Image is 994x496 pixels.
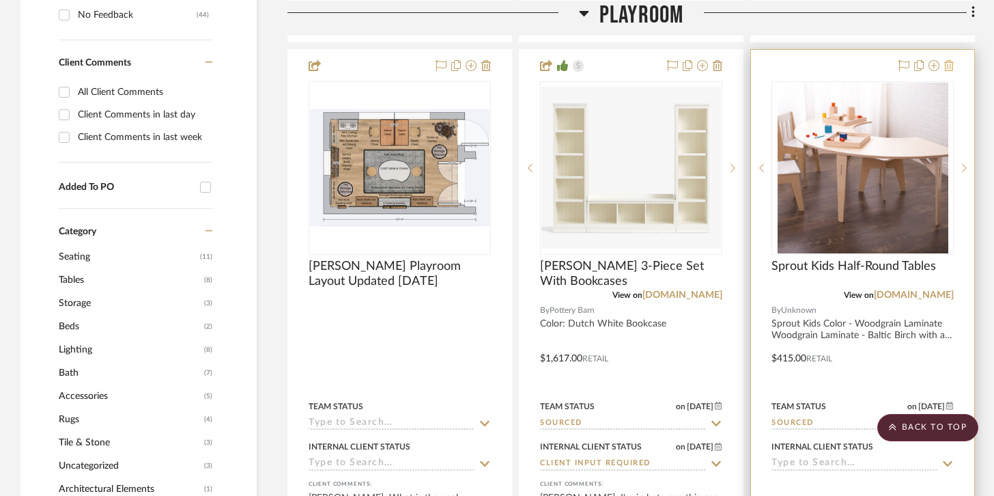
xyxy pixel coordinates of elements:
[204,432,212,454] span: (3)
[200,246,212,268] span: (11)
[309,417,474,430] input: Type to Search…
[778,83,948,253] img: Sprout Kids Half-Round Tables
[771,441,873,453] div: Internal Client Status
[676,402,685,411] span: on
[612,291,642,299] span: View on
[197,4,209,26] div: (44)
[685,402,715,411] span: [DATE]
[772,82,953,254] div: 0
[59,245,197,268] span: Seating
[59,361,201,385] span: Bath
[844,291,874,299] span: View on
[309,458,474,471] input: Type to Search…
[78,104,209,126] div: Client Comments in last day
[204,339,212,361] span: (8)
[771,304,781,317] span: By
[540,400,595,413] div: Team Status
[309,441,410,453] div: Internal Client Status
[877,414,978,441] scroll-to-top-button: BACK TO TOP
[541,82,722,254] div: 0
[204,269,212,291] span: (8)
[204,316,212,337] span: (2)
[540,441,642,453] div: Internal Client Status
[78,4,197,26] div: No Feedback
[204,385,212,407] span: (5)
[204,455,212,477] span: (3)
[540,304,550,317] span: By
[907,402,917,411] span: on
[59,268,201,292] span: Tables
[59,292,201,315] span: Storage
[59,226,96,238] span: Category
[59,431,201,454] span: Tile & Stone
[642,290,722,300] a: [DOMAIN_NAME]
[781,304,816,317] span: Unknown
[540,458,706,471] input: Type to Search…
[550,304,595,317] span: Pottery Barn
[771,458,937,471] input: Type to Search…
[676,443,685,451] span: on
[541,87,721,249] img: Aubrey 3-Piece Set With Bookcases
[771,259,936,274] span: Sprout Kids Half-Round Tables
[204,292,212,314] span: (3)
[204,362,212,384] span: (7)
[685,442,715,452] span: [DATE]
[59,182,193,193] div: Added To PO
[59,454,201,478] span: Uncategorized
[309,259,491,289] span: [PERSON_NAME] Playroom Layout Updated [DATE]
[59,315,201,338] span: Beds
[917,402,946,411] span: [DATE]
[874,290,954,300] a: [DOMAIN_NAME]
[59,385,201,408] span: Accessories
[309,400,363,413] div: Team Status
[771,400,826,413] div: Team Status
[78,126,209,148] div: Client Comments in last week
[59,338,201,361] span: Lighting
[78,81,209,103] div: All Client Comments
[59,58,131,68] span: Client Comments
[540,417,706,430] input: Type to Search…
[310,109,489,226] img: Urmi Playroom Layout Updated 8.31.25
[771,417,937,430] input: Type to Search…
[59,408,201,431] span: Rugs
[204,409,212,430] span: (4)
[540,259,722,289] span: [PERSON_NAME] 3-Piece Set With Bookcases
